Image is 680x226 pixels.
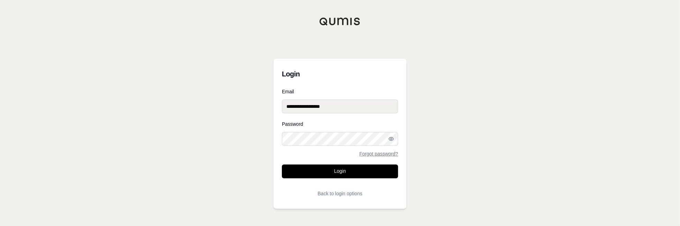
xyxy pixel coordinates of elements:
[282,89,398,94] label: Email
[319,17,361,26] img: Qumis
[282,164,398,178] button: Login
[282,187,398,200] button: Back to login options
[282,67,398,81] h3: Login
[359,151,398,156] a: Forgot password?
[282,122,398,126] label: Password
